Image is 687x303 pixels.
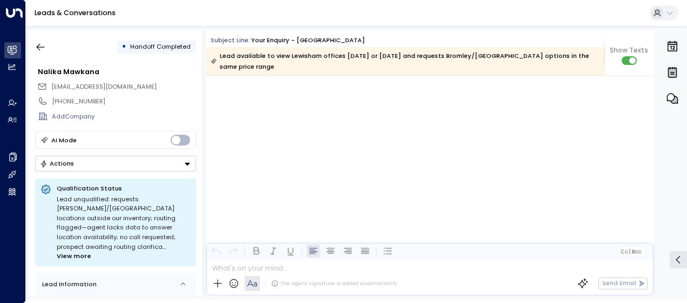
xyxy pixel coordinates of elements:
[122,39,126,55] div: •
[210,245,223,258] button: Undo
[227,245,240,258] button: Redo
[51,82,157,91] span: [EMAIL_ADDRESS][DOMAIN_NAME]
[610,45,648,55] span: Show Texts
[35,156,196,172] div: Button group with a nested menu
[211,50,599,72] div: Lead available to view Lewisham offices [DATE] or [DATE] and requests Bromley/[GEOGRAPHIC_DATA] o...
[51,82,157,91] span: naeleka@yahoo.co.uk
[40,160,74,167] div: Actions
[51,135,77,146] div: AI Mode
[617,247,645,255] button: Cc|Bcc
[35,156,196,172] button: Actions
[52,97,196,106] div: [PHONE_NUMBER]
[271,280,397,287] div: The agent signature is added automatically
[57,195,191,261] div: Lead unqualified: requests [PERSON_NAME]/[GEOGRAPHIC_DATA] locations outside our inventory; routi...
[35,8,116,17] a: Leads & Conversations
[57,252,91,261] span: View more
[52,112,196,121] div: AddCompany
[621,248,642,254] span: Cc Bcc
[57,184,191,193] p: Qualification Status
[38,67,196,77] div: Nalika Mawkana
[39,280,97,289] div: Lead Information
[130,42,191,51] span: Handoff Completed
[251,36,365,45] div: Your enquiry - [GEOGRAPHIC_DATA]
[629,248,631,254] span: |
[211,36,250,44] span: Subject Line:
